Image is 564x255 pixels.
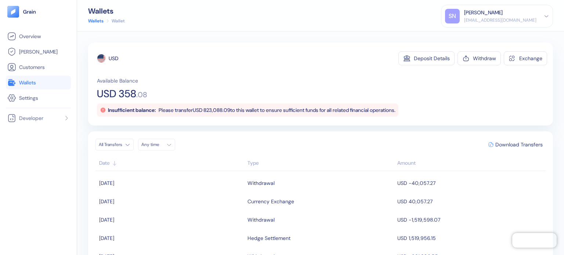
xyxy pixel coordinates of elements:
[485,139,546,150] button: Download Transfers
[504,51,547,65] button: Exchange
[7,47,69,56] a: [PERSON_NAME]
[464,9,503,17] div: [PERSON_NAME]
[7,63,69,72] a: Customers
[445,9,460,23] div: SN
[19,33,41,40] span: Overview
[97,89,136,99] span: USD 358
[395,229,546,247] td: USD 1,519,956.15
[159,107,395,113] span: Please transfer USD 823,088.09 to this wallet to ensure sufficient funds for all related financia...
[95,192,246,211] td: [DATE]
[88,18,104,24] a: Wallets
[398,51,455,65] button: Deposit Details
[23,9,36,14] img: logo
[136,91,147,98] span: . 08
[108,107,156,113] span: Insufficient balance:
[247,159,394,167] div: Sort ascending
[7,6,19,18] img: logo-tablet-V2.svg
[19,79,36,86] span: Wallets
[458,51,501,65] button: Withdraw
[7,32,69,41] a: Overview
[519,56,542,61] div: Exchange
[247,232,290,244] div: Hedge Settlement
[247,177,275,189] div: Withdrawal
[247,195,294,208] div: Currency Exchange
[7,94,69,102] a: Settings
[395,174,546,192] td: USD -40,057.27
[19,48,58,55] span: [PERSON_NAME]
[141,142,163,147] div: Any time
[99,159,244,167] div: Sort ascending
[397,159,542,167] div: Sort descending
[95,211,246,229] td: [DATE]
[19,63,45,71] span: Customers
[19,114,43,122] span: Developer
[95,174,246,192] td: [DATE]
[109,55,118,62] div: USD
[395,192,546,211] td: USD 40,057.27
[473,56,496,61] div: Withdraw
[464,17,536,23] div: [EMAIL_ADDRESS][DOMAIN_NAME]
[97,77,138,84] span: Available Balance
[88,7,125,15] div: Wallets
[95,229,246,247] td: [DATE]
[19,94,38,102] span: Settings
[247,214,275,226] div: Withdrawal
[7,78,69,87] a: Wallets
[395,211,546,229] td: USD -1,519,598.07
[138,139,175,150] button: Any time
[512,233,557,248] iframe: Chatra live chat
[495,142,543,147] span: Download Transfers
[414,56,450,61] div: Deposit Details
